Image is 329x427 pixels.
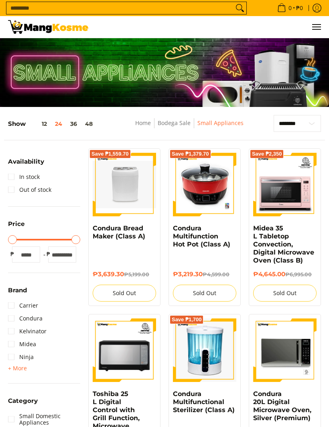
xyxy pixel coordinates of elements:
span: • [275,4,305,12]
a: Small Appliances [197,119,244,127]
a: Out of stock [8,183,51,196]
del: ₱6,995.00 [285,271,312,277]
button: 12 [26,121,51,127]
summary: Open [8,221,25,233]
a: Condura [8,312,43,325]
h5: Show [8,120,97,128]
summary: Open [8,158,44,170]
span: ₱ [44,250,52,258]
h6: ₱3,219.30 [173,271,236,279]
button: 36 [66,121,81,127]
span: 0 [287,5,293,11]
span: Availability [8,158,44,164]
button: Sold Out [253,285,317,302]
span: Brand [8,287,27,293]
span: Save ₱2,350 [252,152,282,156]
a: Condura 20L Digital Microwave Oven, Silver (Premium) [253,390,311,422]
button: 24 [51,121,66,127]
img: 20-liter-digital-microwave-oven-silver-full-front-view-mang-kosme [253,318,317,382]
del: ₱5,199.00 [124,271,149,277]
button: Sold Out [93,285,156,302]
img: Toshiba 25 L Digital Control with Grill Function, Microwave Oven (Class B) [93,318,156,382]
span: ₱ [8,250,16,258]
span: + More [8,365,27,372]
a: Condura Multifunctional Sterilizer (Class A) [173,390,235,414]
span: Category [8,398,38,404]
img: Small Appliances l Mang Kosme: Home Appliances Warehouse Sale | Page 2 [8,20,88,34]
a: Condura Bread Maker (Class A) [93,224,145,240]
span: ₱0 [295,5,304,11]
img: Condura Multifunctional Sterilizer (Class A) [173,318,236,382]
button: Menu [311,16,321,38]
span: Price [8,221,25,227]
summary: Open [8,398,38,410]
h6: ₱4,645.00 [253,271,317,279]
nav: Breadcrumbs [115,118,264,136]
span: Save ₱1,379.70 [172,152,209,156]
ul: Customer Navigation [96,16,321,38]
a: Ninja [8,351,34,363]
img: Condura Multifunction Hot Pot (Class A) [173,153,236,216]
del: ₱4,599.00 [203,271,229,277]
img: Condura Bread Maker (Class A) [93,161,156,208]
a: In stock [8,170,40,183]
img: Midea 35 L Tabletop Convection, Digital Microwave Oven (Class B) [253,153,317,216]
nav: Main Menu [96,16,321,38]
a: Bodega Sale [158,119,191,127]
button: Sold Out [173,285,236,302]
button: Search [234,2,246,14]
span: Save ₱1,700 [172,317,202,322]
h6: ₱3,639.30 [93,271,156,279]
a: Carrier [8,299,38,312]
button: 48 [81,121,97,127]
summary: Open [8,287,27,299]
a: Midea [8,338,36,351]
summary: Open [8,363,27,373]
a: Condura Multifunction Hot Pot (Class A) [173,224,230,248]
span: Save ₱1,559.70 [91,152,129,156]
a: Midea 35 L Tabletop Convection, Digital Microwave Oven (Class B) [253,224,314,264]
a: Kelvinator [8,325,47,338]
a: Home [135,119,151,127]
